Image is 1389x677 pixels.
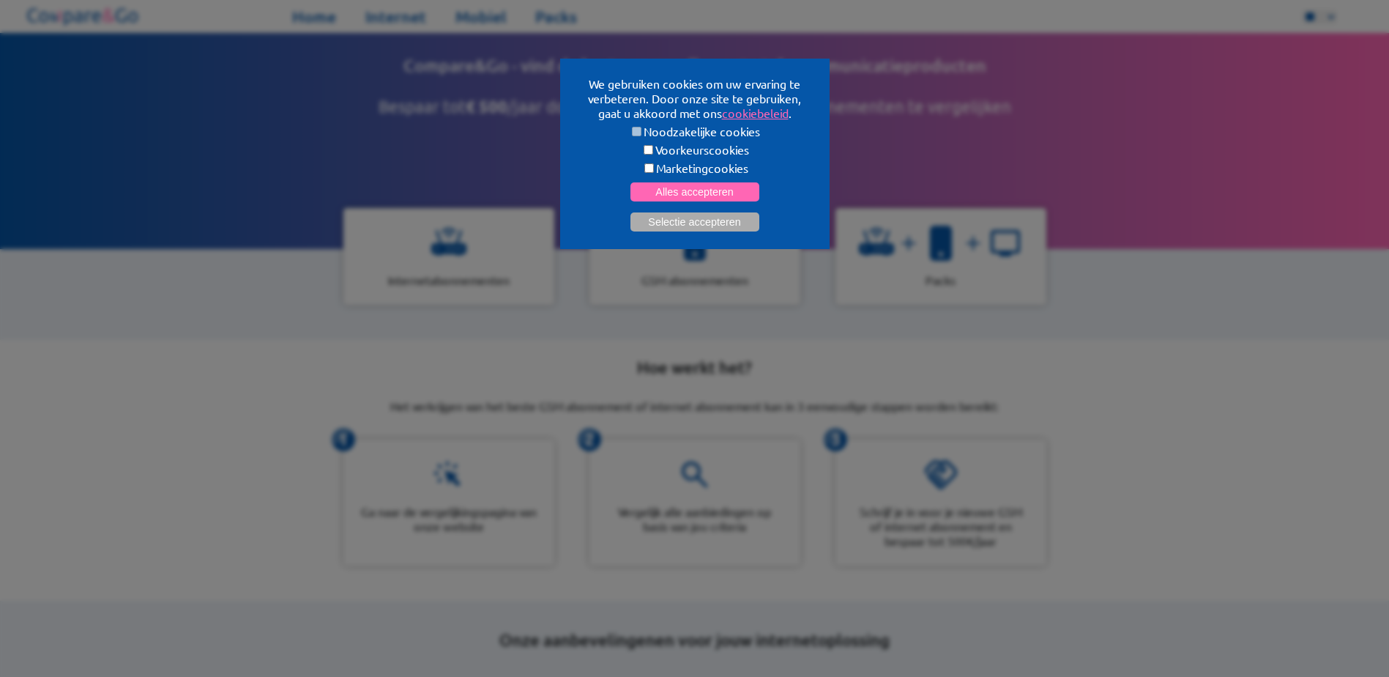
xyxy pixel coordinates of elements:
[722,106,789,120] a: cookiebeleid
[630,182,759,201] button: Alles accepteren
[632,127,641,136] input: Noodzakelijke cookies
[644,163,654,173] input: Marketingcookies
[578,76,812,120] p: We gebruiken cookies om uw ervaring te verbeteren. Door onze site te gebruiken, gaat u akkoord me...
[578,124,812,138] label: Noodzakelijke cookies
[578,142,812,157] label: Voorkeurscookies
[644,145,653,155] input: Voorkeurscookies
[630,212,759,232] button: Selectie accepteren
[578,160,812,175] label: Marketingcookies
